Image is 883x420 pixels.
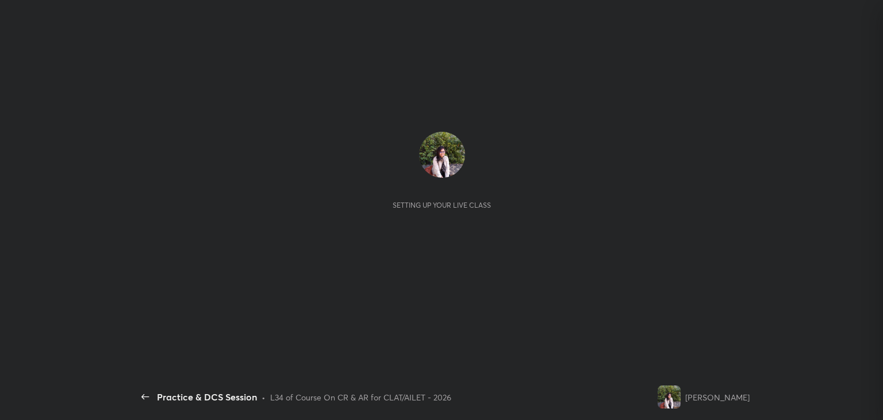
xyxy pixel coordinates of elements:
img: d32a3653a59a4f6dbabcf5fd46e7bda8.jpg [419,132,465,178]
div: [PERSON_NAME] [685,391,750,403]
div: L34 of Course On CR & AR for CLAT/AILET - 2026 [270,391,451,403]
div: Practice & DCS Session [157,390,257,404]
img: d32a3653a59a4f6dbabcf5fd46e7bda8.jpg [658,385,681,408]
div: Setting up your live class [393,201,491,209]
div: • [262,391,266,403]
